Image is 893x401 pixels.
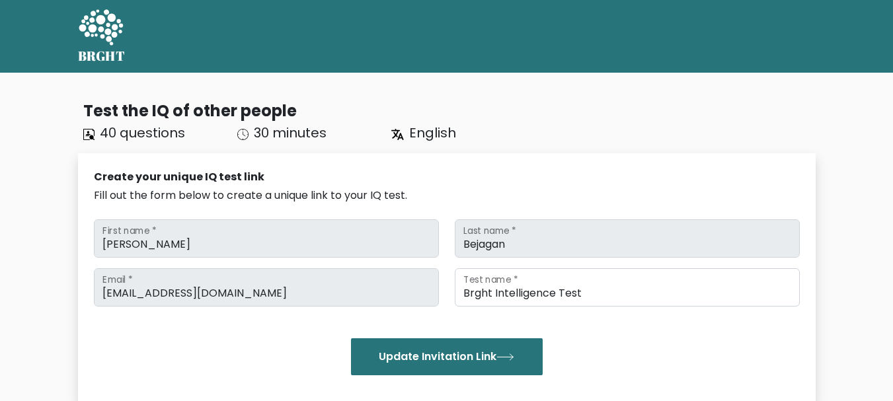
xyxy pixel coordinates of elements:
[94,169,800,185] div: Create your unique IQ test link
[94,268,439,307] input: Email
[94,219,439,258] input: First name
[100,124,185,142] span: 40 questions
[455,268,800,307] input: Test name
[455,219,800,258] input: Last name
[78,48,126,64] h5: BRGHT
[409,124,456,142] span: English
[351,338,543,375] button: Update Invitation Link
[94,188,800,203] div: Fill out the form below to create a unique link to your IQ test.
[78,5,126,67] a: BRGHT
[254,124,327,142] span: 30 minutes
[83,99,816,123] div: Test the IQ of other people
